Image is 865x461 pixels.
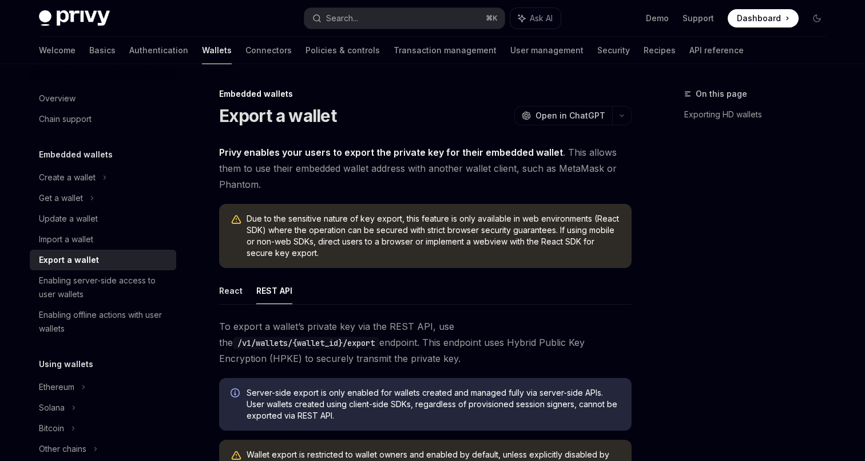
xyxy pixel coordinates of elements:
[247,213,620,259] span: Due to the sensitive nature of key export, this feature is only available in web environments (Re...
[684,105,835,124] a: Exporting HD wallets
[39,274,169,301] div: Enabling server-side access to user wallets
[30,305,176,339] a: Enabling offline actions with user wallets
[39,10,110,26] img: dark logo
[646,13,669,24] a: Demo
[39,148,113,161] h5: Embedded wallets
[219,318,632,367] span: To export a wallet’s private key via the REST API, use the endpoint. This endpoint uses Hybrid Pu...
[30,88,176,109] a: Overview
[219,147,563,158] strong: Privy enables your users to export the private key for their embedded wallet
[510,8,561,29] button: Ask AI
[510,37,584,64] a: User management
[202,37,232,64] a: Wallets
[247,387,620,421] span: Server-side export is only enabled for wallets created and managed fully via server-side APIs. Us...
[597,37,630,64] a: Security
[30,208,176,229] a: Update a wallet
[256,277,292,304] button: REST API
[39,212,98,226] div: Update a wallet
[737,13,781,24] span: Dashboard
[39,171,96,184] div: Create a wallet
[89,37,116,64] a: Basics
[728,9,799,27] a: Dashboard
[30,109,176,129] a: Chain support
[231,388,242,400] svg: Info
[39,308,169,336] div: Enabling offline actions with user wallets
[326,11,358,25] div: Search...
[219,277,243,304] button: React
[696,87,747,101] span: On this page
[30,250,176,270] a: Export a wallet
[39,357,93,371] h5: Using wallets
[689,37,744,64] a: API reference
[39,253,99,267] div: Export a wallet
[231,214,242,226] svg: Warning
[514,106,612,125] button: Open in ChatGPT
[39,37,76,64] a: Welcome
[219,144,632,192] span: . This allows them to use their embedded wallet address with another wallet client, such as MetaM...
[39,401,65,415] div: Solana
[233,337,379,349] code: /v1/wallets/{wallet_id}/export
[39,442,86,456] div: Other chains
[39,191,83,205] div: Get a wallet
[808,9,826,27] button: Toggle dark mode
[39,92,76,105] div: Overview
[486,14,498,23] span: ⌘ K
[305,37,380,64] a: Policies & controls
[245,37,292,64] a: Connectors
[30,270,176,305] a: Enabling server-side access to user wallets
[39,233,93,246] div: Import a wallet
[39,421,64,435] div: Bitcoin
[219,105,336,126] h1: Export a wallet
[644,37,676,64] a: Recipes
[530,13,553,24] span: Ask AI
[304,8,505,29] button: Search...⌘K
[129,37,188,64] a: Authentication
[394,37,497,64] a: Transaction management
[683,13,714,24] a: Support
[39,380,74,394] div: Ethereum
[39,112,92,126] div: Chain support
[219,88,632,100] div: Embedded wallets
[30,229,176,250] a: Import a wallet
[535,110,605,121] span: Open in ChatGPT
